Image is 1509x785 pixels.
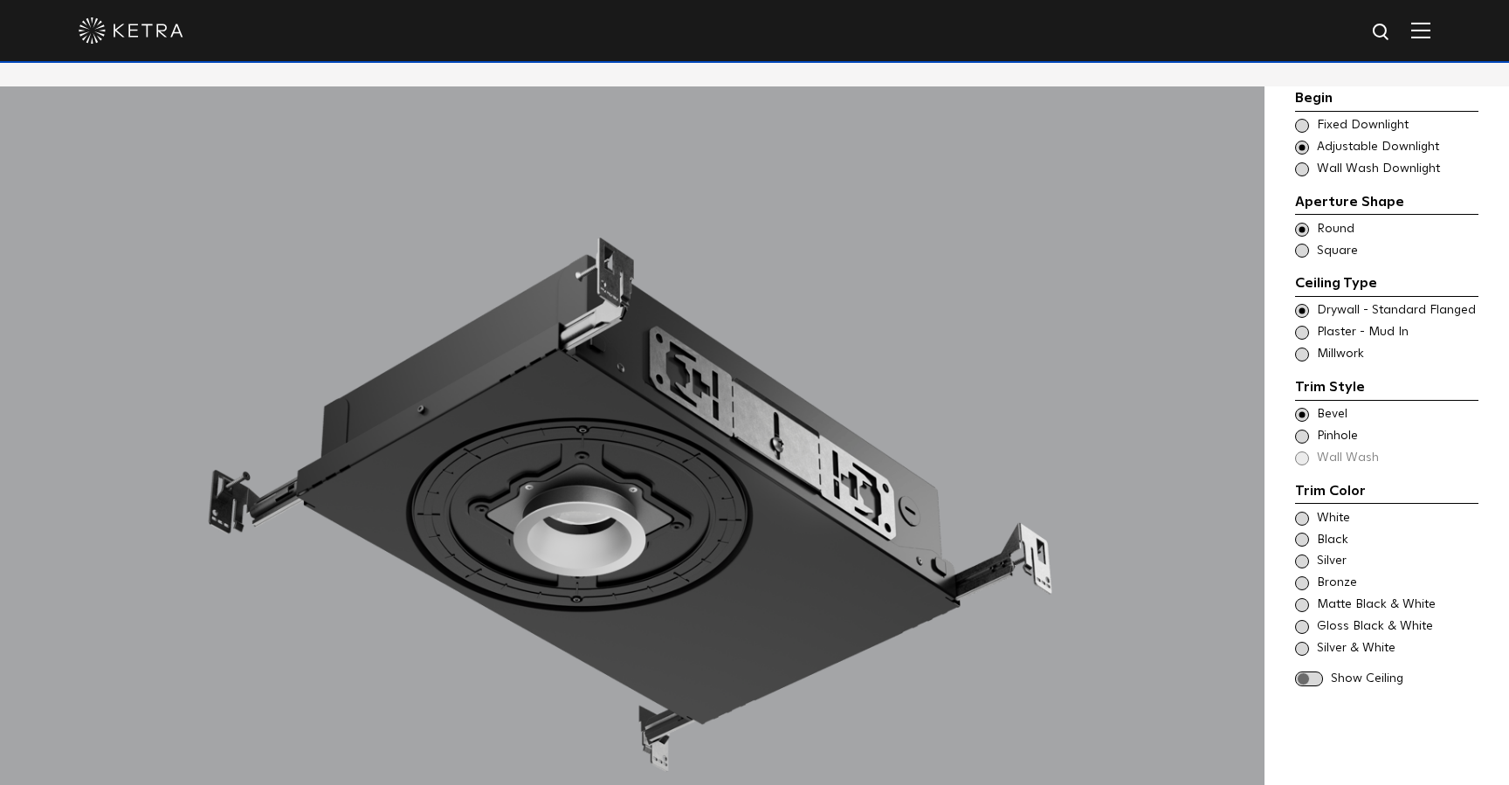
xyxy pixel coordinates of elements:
span: Wall Wash Downlight [1317,161,1477,178]
span: Bevel [1317,406,1477,423]
span: Round [1317,221,1477,238]
span: Adjustable Downlight [1317,139,1477,156]
span: Pinhole [1317,428,1477,445]
span: White [1317,510,1477,527]
span: Millwork [1317,346,1477,363]
span: Silver & White [1317,640,1477,658]
div: Ceiling Type [1295,272,1478,297]
img: Hamburger%20Nav.svg [1411,22,1430,38]
span: Bronze [1317,575,1477,592]
span: Gloss Black & White [1317,618,1477,636]
span: Matte Black & White [1317,596,1477,614]
div: Trim Color [1295,480,1478,505]
span: Silver [1317,553,1477,570]
span: Black [1317,532,1477,549]
span: Plaster - Mud In [1317,324,1477,341]
span: Fixed Downlight [1317,117,1477,134]
div: Begin [1295,87,1478,112]
span: Show Ceiling [1331,671,1478,688]
div: Aperture Shape [1295,191,1478,216]
img: ketra-logo-2019-white [79,17,183,44]
span: Square [1317,243,1477,260]
span: Drywall - Standard Flanged [1317,302,1477,320]
img: search icon [1371,22,1393,44]
div: Trim Style [1295,376,1478,401]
